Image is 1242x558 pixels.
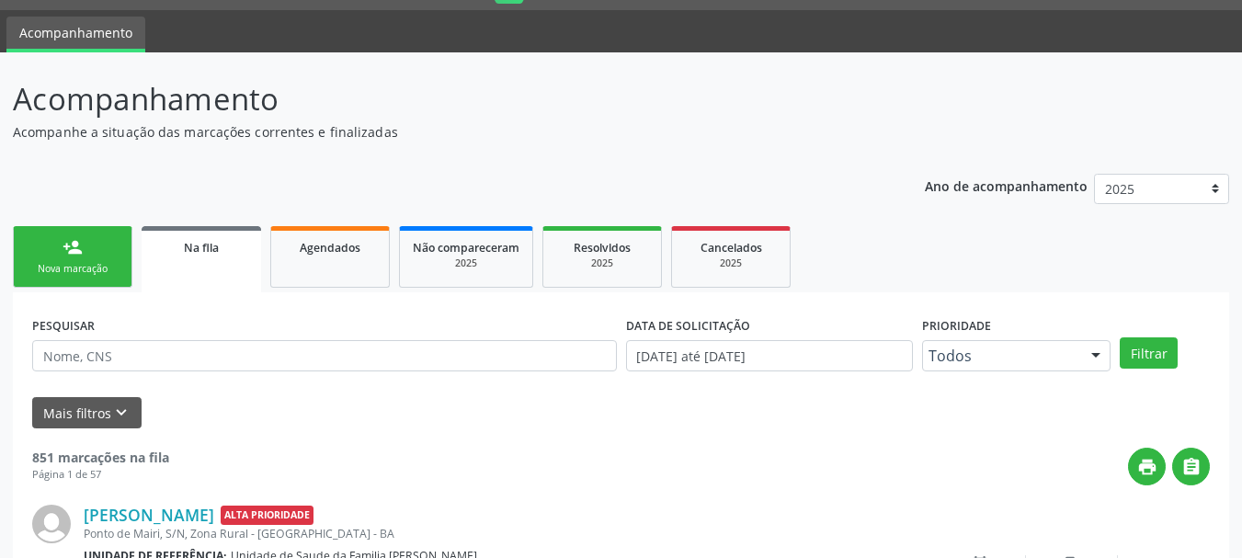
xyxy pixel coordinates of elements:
[701,240,762,256] span: Cancelados
[13,76,864,122] p: Acompanhamento
[32,449,169,466] strong: 851 marcações na fila
[84,526,934,541] div: Ponto de Mairi, S/N, Zona Rural - [GEOGRAPHIC_DATA] - BA
[111,403,131,423] i: keyboard_arrow_down
[1137,457,1157,477] i: print
[1120,337,1178,369] button: Filtrar
[1128,448,1166,485] button: print
[221,506,313,525] span: Alta Prioridade
[6,17,145,52] a: Acompanhamento
[1181,457,1202,477] i: 
[300,240,360,256] span: Agendados
[413,256,519,270] div: 2025
[27,262,119,276] div: Nova marcação
[84,505,214,525] a: [PERSON_NAME]
[574,240,631,256] span: Resolvidos
[413,240,519,256] span: Não compareceram
[13,122,864,142] p: Acompanhe a situação das marcações correntes e finalizadas
[925,174,1088,197] p: Ano de acompanhamento
[32,397,142,429] button: Mais filtroskeyboard_arrow_down
[63,237,83,257] div: person_add
[556,256,648,270] div: 2025
[32,340,617,371] input: Nome, CNS
[1172,448,1210,485] button: 
[32,312,95,340] label: PESQUISAR
[929,347,1073,365] span: Todos
[685,256,777,270] div: 2025
[32,467,169,483] div: Página 1 de 57
[626,340,914,371] input: Selecione um intervalo
[922,312,991,340] label: Prioridade
[184,240,219,256] span: Na fila
[626,312,750,340] label: DATA DE SOLICITAÇÃO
